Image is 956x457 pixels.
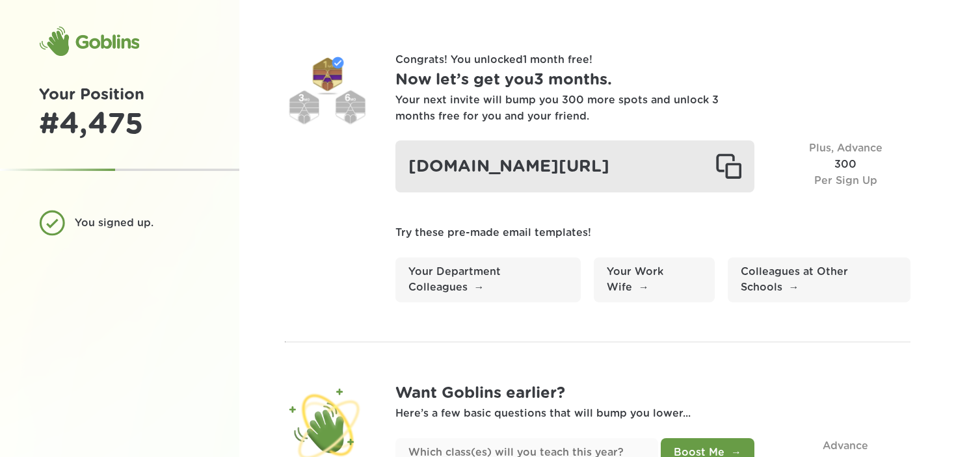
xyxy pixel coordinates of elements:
a: Your Work Wife [594,257,715,303]
h1: Want Goblins earlier? [395,382,911,406]
p: Here’s a few basic questions that will bump you lower... [395,406,911,422]
div: Goblins [39,26,139,57]
h1: Your Position [39,83,200,107]
span: Per Sign Up [814,176,877,186]
div: 300 [780,140,910,192]
div: You signed up. [75,215,191,231]
p: Congrats! You unlocked 1 month free ! [395,52,911,68]
span: Plus, Advance [809,143,883,153]
a: Colleagues at Other Schools [728,257,910,303]
span: Advance [823,441,868,451]
div: # 4,475 [39,107,200,142]
div: [DOMAIN_NAME][URL] [395,140,755,192]
p: Try these pre-made email templates! [395,225,911,241]
div: Your next invite will bump you 300 more spots and unlock 3 months free for you and your friend. [395,92,721,125]
a: Your Department Colleagues [395,257,581,303]
h1: Now let’s get you 3 months . [395,68,911,92]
